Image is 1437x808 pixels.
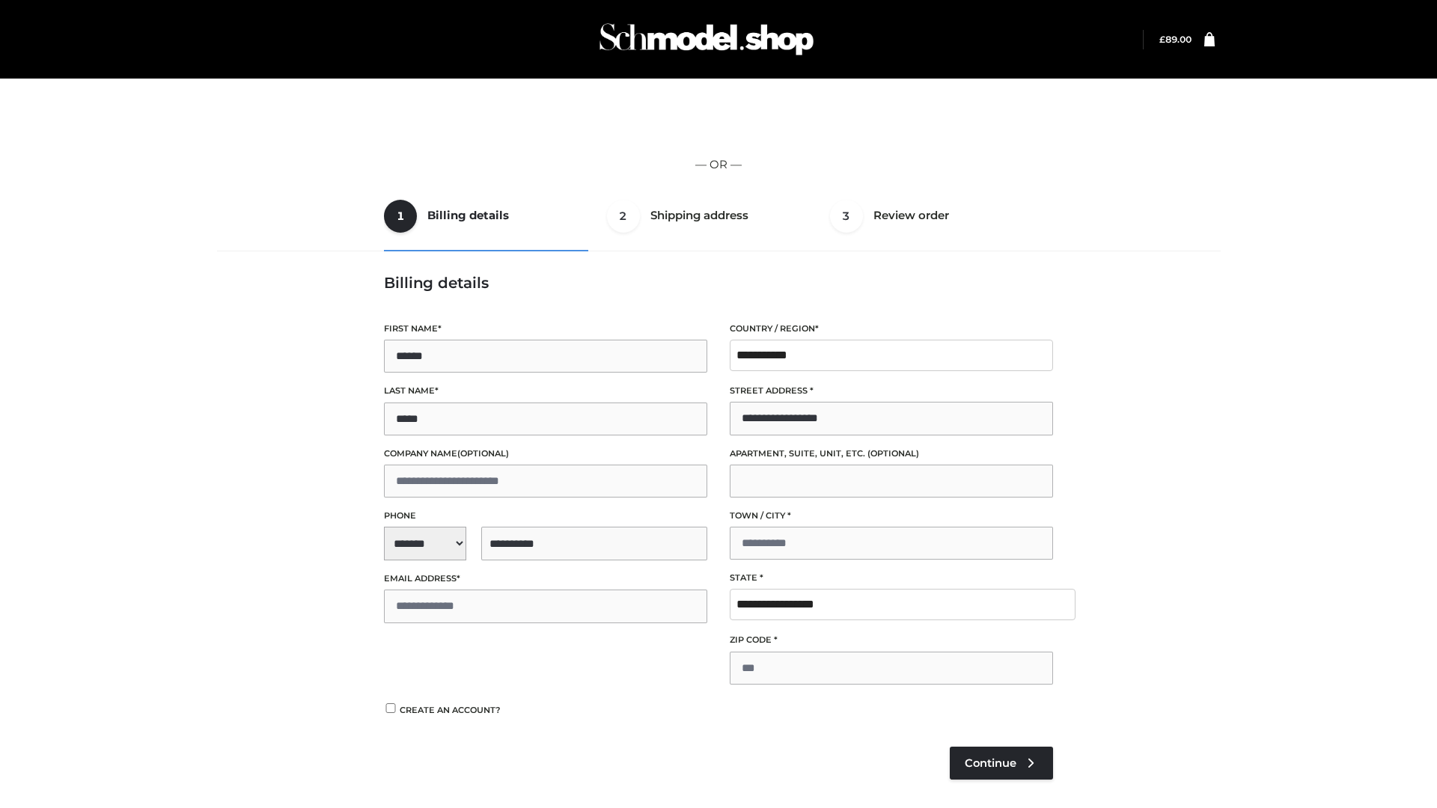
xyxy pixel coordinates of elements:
a: £89.00 [1159,34,1192,45]
span: (optional) [457,448,509,459]
label: ZIP Code [730,633,1053,647]
label: Company name [384,447,707,461]
label: Last name [384,384,707,398]
label: State [730,571,1053,585]
label: Street address [730,384,1053,398]
span: Create an account? [400,705,501,715]
h3: Billing details [384,274,1053,292]
label: Apartment, suite, unit, etc. [730,447,1053,461]
label: Phone [384,509,707,523]
bdi: 89.00 [1159,34,1192,45]
label: Email address [384,572,707,586]
label: First name [384,322,707,336]
span: £ [1159,34,1165,45]
label: Town / City [730,509,1053,523]
img: Schmodel Admin 964 [594,10,819,69]
p: — OR — [222,155,1215,174]
span: (optional) [867,448,919,459]
iframe: Secure express checkout frame [219,99,1218,141]
label: Country / Region [730,322,1053,336]
input: Create an account? [384,703,397,713]
a: Continue [950,747,1053,780]
span: Continue [965,756,1016,770]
